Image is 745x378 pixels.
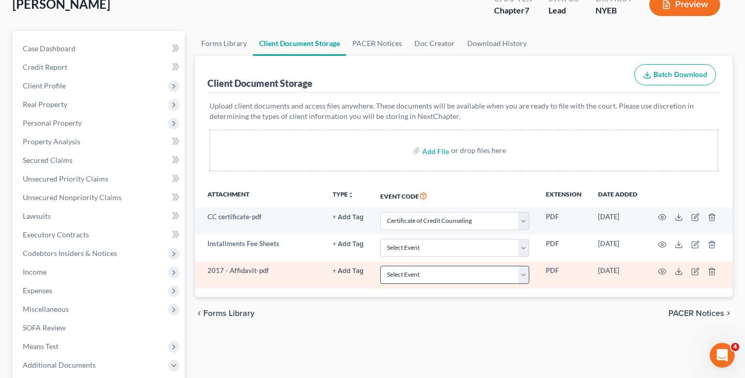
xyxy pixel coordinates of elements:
span: Executory Contracts [23,230,89,239]
span: Real Property [23,100,67,109]
button: PACER Notices chevron_right [668,309,733,317]
td: [DATE] [590,207,646,234]
th: Attachment [195,184,324,207]
a: PACER Notices [346,31,408,56]
span: Expenses [23,286,52,295]
th: Extension [538,184,590,207]
span: 4 [731,343,739,351]
td: CC certificate-pdf [195,207,324,234]
a: Doc Creator [408,31,461,56]
span: Means Test [23,342,58,351]
div: or drop files here [451,145,506,156]
td: Installments Fee Sheets [195,234,324,261]
a: Credit Report [14,58,185,77]
button: + Add Tag [333,241,364,248]
a: + Add Tag [333,212,364,222]
i: chevron_right [724,309,733,317]
td: [DATE] [590,234,646,261]
div: NYEB [595,5,633,17]
th: Event Code [372,184,538,207]
p: Upload client documents and access files anywhere. These documents will be available when you are... [210,101,718,122]
button: + Add Tag [333,268,364,275]
span: 7 [525,5,529,15]
i: chevron_left [195,309,203,317]
td: 2017 - Affidavit-pdf [195,262,324,289]
a: + Add Tag [333,266,364,276]
div: Client Document Storage [207,77,312,89]
i: unfold_more [348,192,354,198]
td: PDF [538,207,590,234]
th: Date added [590,184,646,207]
a: Property Analysis [14,132,185,151]
span: Miscellaneous [23,305,69,313]
span: SOFA Review [23,323,66,332]
span: Case Dashboard [23,44,76,53]
td: PDF [538,234,590,261]
a: Unsecured Priority Claims [14,170,185,188]
span: Personal Property [23,118,82,127]
button: Batch Download [634,64,716,86]
span: Property Analysis [23,137,80,146]
a: Unsecured Nonpriority Claims [14,188,185,207]
a: Executory Contracts [14,225,185,244]
span: Codebtors Insiders & Notices [23,249,117,258]
td: [DATE] [590,262,646,289]
span: Client Profile [23,81,66,90]
a: Lawsuits [14,207,185,225]
button: + Add Tag [333,214,364,221]
span: Forms Library [203,309,255,317]
span: Unsecured Priority Claims [23,174,108,183]
a: Case Dashboard [14,39,185,58]
span: PACER Notices [668,309,724,317]
a: + Add Tag [333,239,364,249]
span: Additional Documents [23,360,96,369]
button: TYPEunfold_more [333,191,354,198]
div: Chapter [494,5,532,17]
button: chevron_left Forms Library [195,309,255,317]
a: Client Document Storage [253,31,346,56]
span: Batch Download [653,70,707,79]
a: Forms Library [195,31,253,56]
span: Income [23,267,47,276]
span: Lawsuits [23,211,51,220]
span: Credit Report [23,63,67,71]
iframe: Intercom live chat [710,343,735,368]
span: Unsecured Nonpriority Claims [23,193,122,202]
td: PDF [538,262,590,289]
span: Secured Claims [23,156,72,164]
a: SOFA Review [14,319,185,337]
a: Secured Claims [14,151,185,170]
a: Download History [461,31,533,56]
div: Lead [548,5,579,17]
